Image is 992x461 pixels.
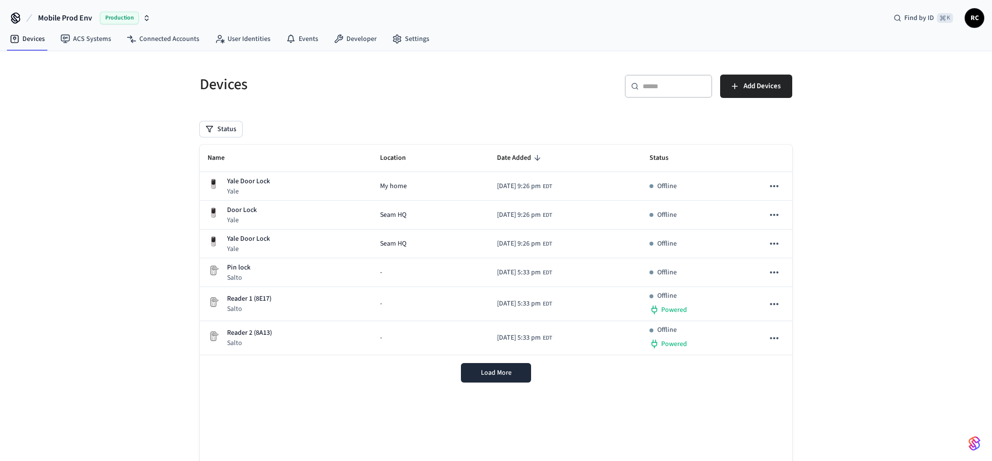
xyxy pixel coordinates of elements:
[497,268,541,278] span: [DATE] 5:33 pm
[380,268,382,278] span: -
[481,368,512,378] span: Load More
[227,215,257,225] p: Yale
[969,436,980,451] img: SeamLogoGradient.69752ec5.svg
[657,181,677,192] p: Offline
[497,333,552,343] div: America/Indianapolis
[227,338,272,348] p: Salto
[904,13,934,23] span: Find by ID
[497,210,541,220] span: [DATE] 9:26 pm
[208,207,219,219] img: Yale Assure Touchscreen Wifi Smart Lock, Satin Nickel, Front
[649,151,681,166] span: Status
[227,294,271,304] p: Reader 1 (8E17)
[200,145,792,355] table: sticky table
[100,12,139,24] span: Production
[461,363,531,383] button: Load More
[497,333,541,343] span: [DATE] 5:33 pm
[227,187,270,196] p: Yale
[227,205,257,215] p: Door Lock
[208,296,219,308] img: Placeholder Lock Image
[543,334,552,343] span: EDT
[543,240,552,249] span: EDT
[497,181,552,192] div: America/Indianapolis
[208,236,219,248] img: Yale Assure Touchscreen Wifi Smart Lock, Satin Nickel, Front
[657,268,677,278] p: Offline
[497,268,552,278] div: America/Indianapolis
[208,330,219,342] img: Placeholder Lock Image
[543,269,552,277] span: EDT
[384,30,437,48] a: Settings
[661,339,687,349] span: Powered
[227,176,270,187] p: Yale Door Lock
[227,244,270,254] p: Yale
[227,234,270,244] p: Yale Door Lock
[657,210,677,220] p: Offline
[497,239,541,249] span: [DATE] 9:26 pm
[497,210,552,220] div: America/Indianapolis
[208,151,237,166] span: Name
[657,291,677,301] p: Offline
[497,181,541,192] span: [DATE] 9:26 pm
[543,300,552,308] span: EDT
[380,151,419,166] span: Location
[497,239,552,249] div: America/Indianapolis
[380,299,382,309] span: -
[543,182,552,191] span: EDT
[207,30,278,48] a: User Identities
[38,12,92,24] span: Mobile Prod Env
[208,265,219,276] img: Placeholder Lock Image
[326,30,384,48] a: Developer
[227,263,250,273] p: Pin lock
[543,211,552,220] span: EDT
[661,305,687,315] span: Powered
[497,151,544,166] span: Date Added
[53,30,119,48] a: ACS Systems
[380,333,382,343] span: -
[227,328,272,338] p: Reader 2 (8A13)
[966,9,983,27] span: RC
[497,299,552,309] div: America/Indianapolis
[965,8,984,28] button: RC
[937,13,953,23] span: ⌘ K
[657,325,677,335] p: Offline
[886,9,961,27] div: Find by ID⌘ K
[380,239,406,249] span: Seam HQ
[208,178,219,190] img: Yale Assure Touchscreen Wifi Smart Lock, Satin Nickel, Front
[119,30,207,48] a: Connected Accounts
[720,75,792,98] button: Add Devices
[227,304,271,314] p: Salto
[744,80,781,93] span: Add Devices
[380,210,406,220] span: Seam HQ
[2,30,53,48] a: Devices
[200,75,490,95] h5: Devices
[200,121,242,137] button: Status
[657,239,677,249] p: Offline
[497,299,541,309] span: [DATE] 5:33 pm
[278,30,326,48] a: Events
[380,181,407,192] span: My home
[227,273,250,283] p: Salto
